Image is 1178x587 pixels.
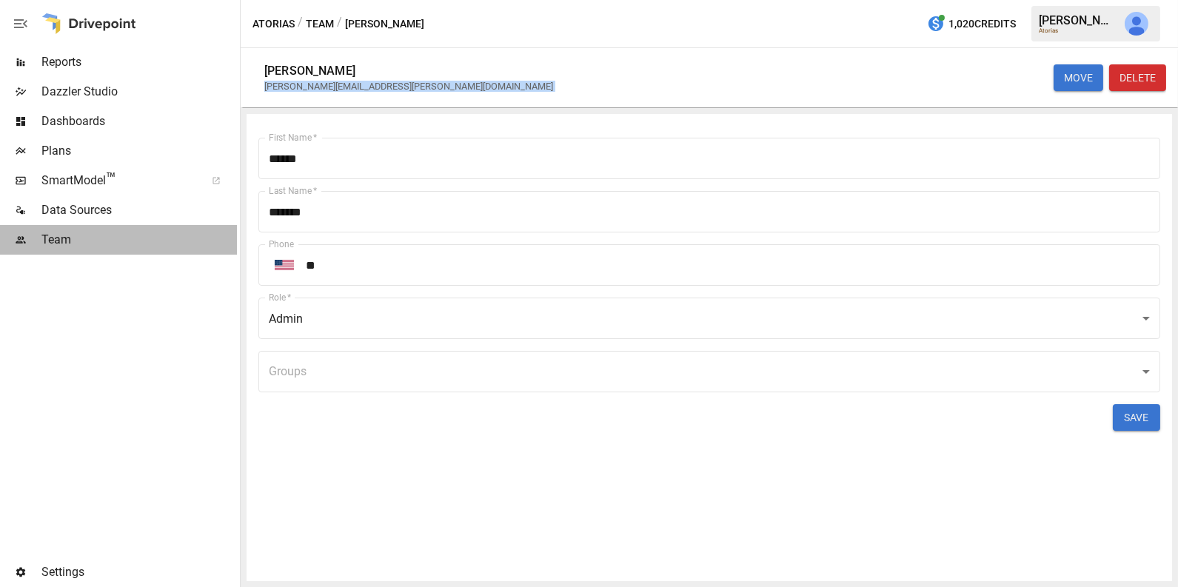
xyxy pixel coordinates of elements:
[1116,3,1157,44] button: Julie Wilton
[275,260,294,270] img: United States
[41,142,237,160] span: Plans
[1039,27,1116,34] div: Atorias
[1113,404,1160,431] button: SAVE
[41,201,237,219] span: Data Sources
[264,64,355,78] div: [PERSON_NAME]
[337,15,342,33] div: /
[269,291,292,303] label: Role
[41,172,195,189] span: SmartModel
[1039,13,1116,27] div: [PERSON_NAME]
[258,298,1160,339] div: Admin
[41,53,237,71] span: Reports
[1109,64,1166,91] button: DELETE
[41,231,237,249] span: Team
[1125,12,1148,36] img: Julie Wilton
[264,81,553,92] div: [PERSON_NAME][EMAIL_ADDRESS][PERSON_NAME][DOMAIN_NAME]
[306,15,334,33] button: Team
[298,15,303,33] div: /
[921,10,1022,38] button: 1,020Credits
[106,170,116,188] span: ™
[1054,64,1103,91] button: MOVE
[269,249,300,281] button: Open flags menu
[269,238,294,250] label: Phone
[41,113,237,130] span: Dashboards
[269,184,317,197] label: Last Name
[41,563,237,581] span: Settings
[252,15,295,33] button: Atorias
[269,131,317,144] label: First Name
[41,83,237,101] span: Dazzler Studio
[948,15,1016,33] span: 1,020 Credits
